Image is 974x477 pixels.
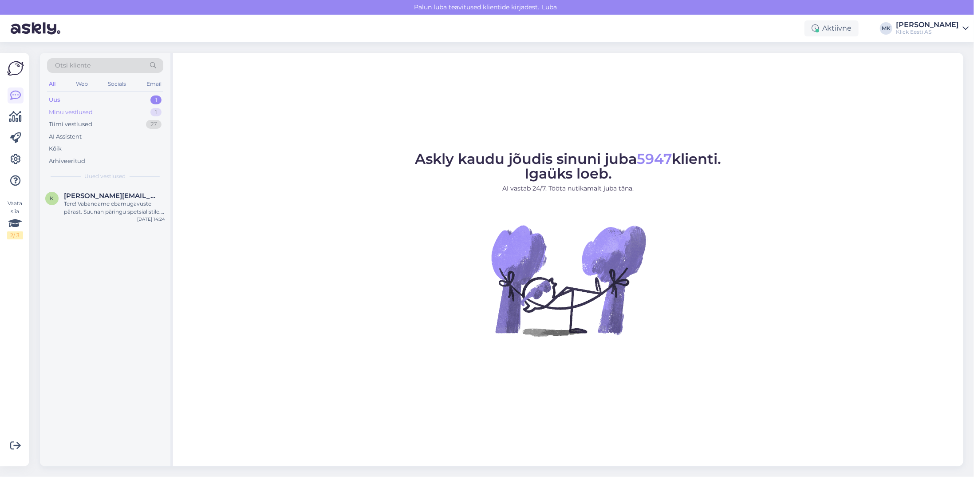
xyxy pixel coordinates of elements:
div: 27 [146,120,162,129]
div: 2 / 3 [7,231,23,239]
span: 5947 [637,150,672,167]
div: All [47,78,57,90]
div: Minu vestlused [49,108,93,117]
div: Aktiivne [804,20,859,36]
span: Askly kaudu jõudis sinuni juba klienti. Igaüks loeb. [415,150,722,182]
div: MK [880,22,892,35]
div: Tiimi vestlused [49,120,92,129]
span: Otsi kliente [55,61,91,70]
a: [PERSON_NAME]Klick Eesti AS [896,21,969,36]
div: Uus [49,95,60,104]
span: Luba [540,3,560,11]
img: Askly Logo [7,60,24,77]
div: Arhiveeritud [49,157,85,166]
img: No Chat active [489,200,648,360]
div: [DATE] 14:24 [137,216,165,223]
div: Klick Eesti AS [896,28,959,36]
div: 1 [150,108,162,117]
div: Kõik [49,144,62,153]
div: Email [145,78,163,90]
span: k [50,195,54,202]
p: AI vastab 24/7. Tööta nutikamalt juba täna. [415,184,722,193]
div: Vaata siia [7,199,23,239]
div: 1 [150,95,162,104]
div: Web [74,78,90,90]
div: Tere! Vabandame ebamugavuste pärast. Suunan päringu spetsialistile. Uurime teie tellimuse #200214... [64,200,165,216]
div: AI Assistent [49,132,82,141]
span: Uued vestlused [85,172,126,180]
div: Socials [106,78,128,90]
span: kerlin.sokolov@outlook.com [64,192,156,200]
div: [PERSON_NAME] [896,21,959,28]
